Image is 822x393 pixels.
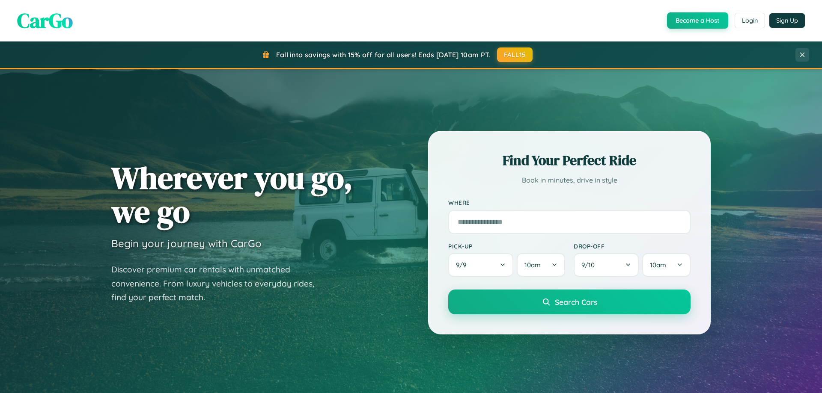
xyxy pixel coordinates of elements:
[574,253,639,277] button: 9/10
[17,6,73,35] span: CarGo
[524,261,541,269] span: 10am
[769,13,805,28] button: Sign Up
[642,253,691,277] button: 10am
[111,161,353,228] h1: Wherever you go, we go
[448,253,513,277] button: 9/9
[448,199,691,207] label: Where
[555,297,597,307] span: Search Cars
[667,12,728,29] button: Become a Host
[448,242,565,250] label: Pick-up
[581,261,599,269] span: 9 / 10
[497,47,533,62] button: FALL15
[111,237,262,250] h3: Begin your journey with CarGo
[517,253,565,277] button: 10am
[111,263,325,304] p: Discover premium car rentals with unmatched convenience. From luxury vehicles to everyday rides, ...
[448,174,691,186] p: Book in minutes, drive in style
[735,13,765,28] button: Login
[456,261,471,269] span: 9 / 9
[574,242,691,250] label: Drop-off
[448,151,691,170] h2: Find Your Perfect Ride
[448,290,691,314] button: Search Cars
[276,50,491,59] span: Fall into savings with 15% off for all users! Ends [DATE] 10am PT.
[650,261,666,269] span: 10am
